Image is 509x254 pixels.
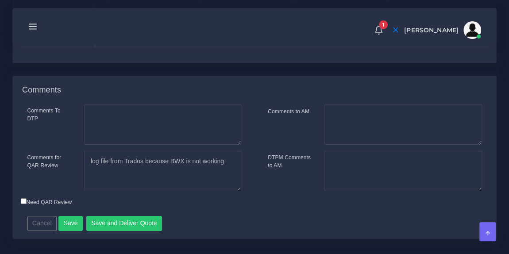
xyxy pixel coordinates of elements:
label: Comments for QAR Review [27,154,71,169]
a: [PERSON_NAME]avatar [400,21,484,39]
span: [PERSON_NAME] [404,27,459,33]
label: Need QAR Review [21,198,72,206]
button: Cancel [27,216,57,231]
a: Cancel [27,219,57,227]
textarea: log file from Trados because BWX is not working [84,151,241,192]
label: Comments To DTP [27,107,71,123]
a: 1 [371,25,386,35]
span: 1 [379,20,388,29]
label: Comments to AM [268,108,309,115]
input: Need QAR Review [21,198,27,204]
button: Save and Deliver Quote [86,216,162,231]
h4: Comments [22,85,61,95]
label: DTPM Comments to AM [268,154,311,169]
button: Save [58,216,83,231]
img: avatar [463,21,481,39]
